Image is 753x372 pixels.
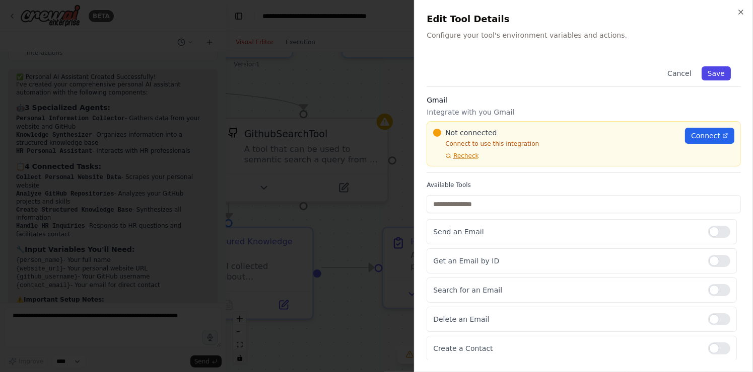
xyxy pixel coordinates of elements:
[433,140,679,148] p: Connect to use this integration
[433,314,700,324] p: Delete an Email
[691,131,720,141] span: Connect
[433,343,700,353] p: Create a Contact
[427,95,741,105] h3: Gmail
[433,152,478,160] button: Recheck
[427,181,741,189] label: Available Tools
[433,227,700,237] p: Send an Email
[685,128,734,144] a: Connect
[433,285,700,295] p: Search for an Email
[453,152,478,160] span: Recheck
[427,107,741,117] p: Integrate with you Gmail
[445,128,497,138] span: Not connected
[661,66,697,80] button: Cancel
[427,30,741,40] p: Configure your tool's environment variables and actions.
[433,256,700,266] p: Get an Email by ID
[427,12,741,26] h2: Edit Tool Details
[702,66,731,80] button: Save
